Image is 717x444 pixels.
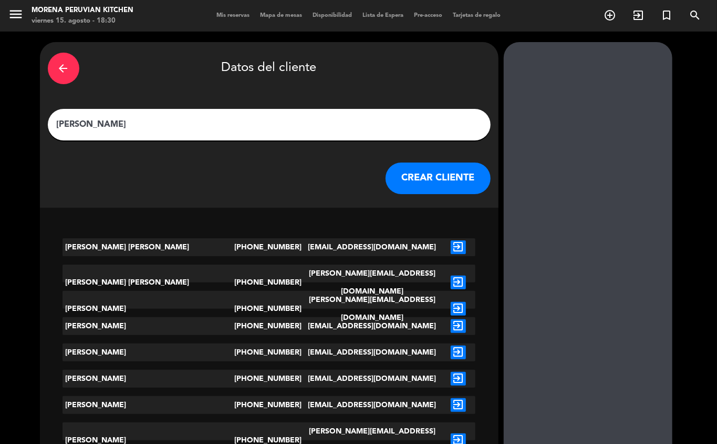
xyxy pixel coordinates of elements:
[63,238,234,256] div: [PERSON_NAME] [PERSON_NAME]
[448,13,506,18] span: Tarjetas de regalo
[604,9,616,22] i: add_circle_outline
[451,276,466,289] i: exit_to_app
[660,9,673,22] i: turned_in_not
[235,238,304,256] div: [PHONE_NUMBER]
[32,16,133,26] div: viernes 15. agosto - 18:30
[451,319,466,333] i: exit_to_app
[211,13,255,18] span: Mis reservas
[63,344,234,361] div: [PERSON_NAME]
[451,346,466,359] i: exit_to_app
[303,291,441,327] div: [PERSON_NAME][EMAIL_ADDRESS][DOMAIN_NAME]
[56,117,483,132] input: Escriba nombre, correo electrónico o número de teléfono...
[303,238,441,256] div: [EMAIL_ADDRESS][DOMAIN_NAME]
[235,291,304,327] div: [PHONE_NUMBER]
[303,344,441,361] div: [EMAIL_ADDRESS][DOMAIN_NAME]
[451,302,466,316] i: exit_to_app
[63,370,234,388] div: [PERSON_NAME]
[386,163,491,194] button: CREAR CLIENTE
[235,370,304,388] div: [PHONE_NUMBER]
[451,398,466,412] i: exit_to_app
[63,396,234,414] div: [PERSON_NAME]
[451,240,466,254] i: exit_to_app
[235,317,304,335] div: [PHONE_NUMBER]
[632,9,645,22] i: exit_to_app
[303,317,441,335] div: [EMAIL_ADDRESS][DOMAIN_NAME]
[357,13,409,18] span: Lista de Espera
[235,396,304,414] div: [PHONE_NUMBER]
[63,317,234,335] div: [PERSON_NAME]
[255,13,307,18] span: Mapa de mesas
[409,13,448,18] span: Pre-acceso
[48,50,491,87] div: Datos del cliente
[303,396,441,414] div: [EMAIL_ADDRESS][DOMAIN_NAME]
[57,62,70,75] i: arrow_back
[8,6,24,22] i: menu
[303,370,441,388] div: [EMAIL_ADDRESS][DOMAIN_NAME]
[235,344,304,361] div: [PHONE_NUMBER]
[63,291,234,327] div: [PERSON_NAME]
[32,5,133,16] div: Morena Peruvian Kitchen
[303,265,441,300] div: [PERSON_NAME][EMAIL_ADDRESS][DOMAIN_NAME]
[235,265,304,300] div: [PHONE_NUMBER]
[307,13,357,18] span: Disponibilidad
[63,265,234,300] div: [PERSON_NAME] [PERSON_NAME]
[8,6,24,26] button: menu
[451,372,466,386] i: exit_to_app
[689,9,701,22] i: search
